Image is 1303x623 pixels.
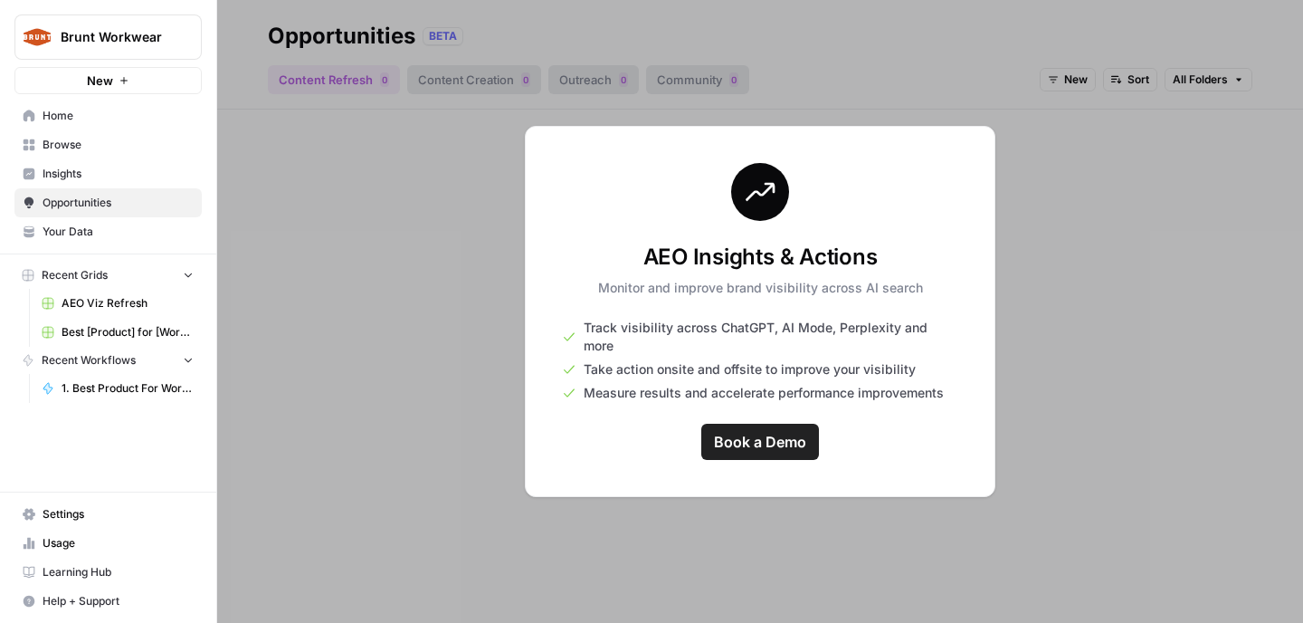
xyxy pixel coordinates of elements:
[14,500,202,529] a: Settings
[43,137,194,153] span: Browse
[43,506,194,522] span: Settings
[584,384,944,402] span: Measure results and accelerate performance improvements
[714,431,806,453] span: Book a Demo
[33,374,202,403] a: 1. Best Product For Worktype New
[43,593,194,609] span: Help + Support
[14,67,202,94] button: New
[14,262,202,289] button: Recent Grids
[43,108,194,124] span: Home
[14,159,202,188] a: Insights
[584,319,958,355] span: Track visibility across ChatGPT, AI Mode, Perplexity and more
[62,295,194,311] span: AEO Viz Refresh
[14,558,202,587] a: Learning Hub
[14,529,202,558] a: Usage
[43,535,194,551] span: Usage
[598,279,923,297] p: Monitor and improve brand visibility across AI search
[61,28,170,46] span: Brunt Workwear
[42,267,108,283] span: Recent Grids
[14,130,202,159] a: Browse
[598,243,923,272] h3: AEO Insights & Actions
[33,318,202,347] a: Best [Product] for [Worktype]
[43,195,194,211] span: Opportunities
[43,224,194,240] span: Your Data
[584,360,916,379] span: Take action onsite and offsite to improve your visibility
[62,324,194,340] span: Best [Product] for [Worktype]
[62,380,194,397] span: 1. Best Product For Worktype New
[21,21,53,53] img: Brunt Workwear Logo
[42,352,136,369] span: Recent Workflows
[43,166,194,182] span: Insights
[14,101,202,130] a: Home
[14,188,202,217] a: Opportunities
[33,289,202,318] a: AEO Viz Refresh
[87,72,113,90] span: New
[14,217,202,246] a: Your Data
[14,14,202,60] button: Workspace: Brunt Workwear
[14,587,202,616] button: Help + Support
[701,424,819,460] a: Book a Demo
[43,564,194,580] span: Learning Hub
[14,347,202,374] button: Recent Workflows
